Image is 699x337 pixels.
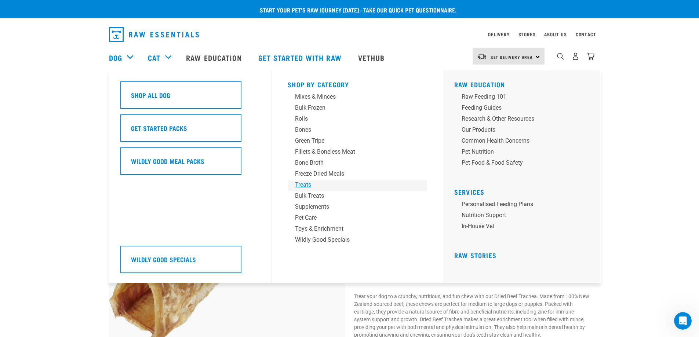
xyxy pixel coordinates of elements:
[288,114,427,125] a: Rolls
[295,136,409,145] div: Green Tripe
[454,188,594,194] h5: Services
[288,169,427,180] a: Freeze Dried Meals
[251,43,351,72] a: Get started with Raw
[288,147,427,158] a: Fillets & Boneless Meat
[288,180,427,191] a: Treats
[674,312,692,330] iframe: Intercom live chat
[572,52,579,60] img: user.png
[351,43,394,72] a: Vethub
[288,81,427,87] h5: Shop By Category
[462,136,576,145] div: Common Health Concerns
[488,33,509,36] a: Delivery
[295,235,409,244] div: Wildly Good Specials
[295,114,409,123] div: Rolls
[454,147,594,158] a: Pet Nutrition
[120,114,260,147] a: Get Started Packs
[576,33,596,36] a: Contact
[103,24,596,45] nav: dropdown navigation
[544,33,567,36] a: About Us
[148,52,160,63] a: Cat
[454,125,594,136] a: Our Products
[477,53,487,60] img: van-moving.png
[295,213,409,222] div: Pet Care
[109,52,122,63] a: Dog
[462,103,576,112] div: Feeding Guides
[462,147,576,156] div: Pet Nutrition
[295,158,409,167] div: Bone Broth
[295,191,409,200] div: Bulk Treats
[288,103,427,114] a: Bulk Frozen
[295,224,409,233] div: Toys & Enrichment
[131,254,196,264] h5: Wildly Good Specials
[120,246,260,279] a: Wildly Good Specials
[454,253,496,257] a: Raw Stories
[295,92,409,101] div: Mixes & Minces
[295,147,409,156] div: Fillets & Boneless Meat
[131,90,170,100] h5: Shop All Dog
[454,158,594,169] a: Pet Food & Food Safety
[462,92,576,101] div: Raw Feeding 101
[288,202,427,213] a: Supplements
[454,222,594,233] a: In-house vet
[288,136,427,147] a: Green Tripe
[120,147,260,180] a: Wildly Good Meal Packs
[454,114,594,125] a: Research & Other Resources
[131,123,187,133] h5: Get Started Packs
[179,43,251,72] a: Raw Education
[295,169,409,178] div: Freeze Dried Meals
[295,202,409,211] div: Supplements
[454,83,505,86] a: Raw Education
[454,200,594,211] a: Personalised Feeding Plans
[288,235,427,246] a: Wildly Good Specials
[120,81,260,114] a: Shop All Dog
[295,180,409,189] div: Treats
[454,136,594,147] a: Common Health Concerns
[454,103,594,114] a: Feeding Guides
[557,53,564,60] img: home-icon-1@2x.png
[587,52,594,60] img: home-icon@2x.png
[288,125,427,136] a: Bones
[518,33,536,36] a: Stores
[131,156,204,166] h5: Wildly Good Meal Packs
[288,224,427,235] a: Toys & Enrichment
[288,213,427,224] a: Pet Care
[288,191,427,202] a: Bulk Treats
[363,8,456,11] a: take our quick pet questionnaire.
[462,125,576,134] div: Our Products
[462,114,576,123] div: Research & Other Resources
[295,125,409,134] div: Bones
[454,92,594,103] a: Raw Feeding 101
[462,158,576,167] div: Pet Food & Food Safety
[288,92,427,103] a: Mixes & Minces
[288,158,427,169] a: Bone Broth
[454,211,594,222] a: Nutrition Support
[295,103,409,112] div: Bulk Frozen
[491,56,533,58] span: Set Delivery Area
[109,27,199,42] img: Raw Essentials Logo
